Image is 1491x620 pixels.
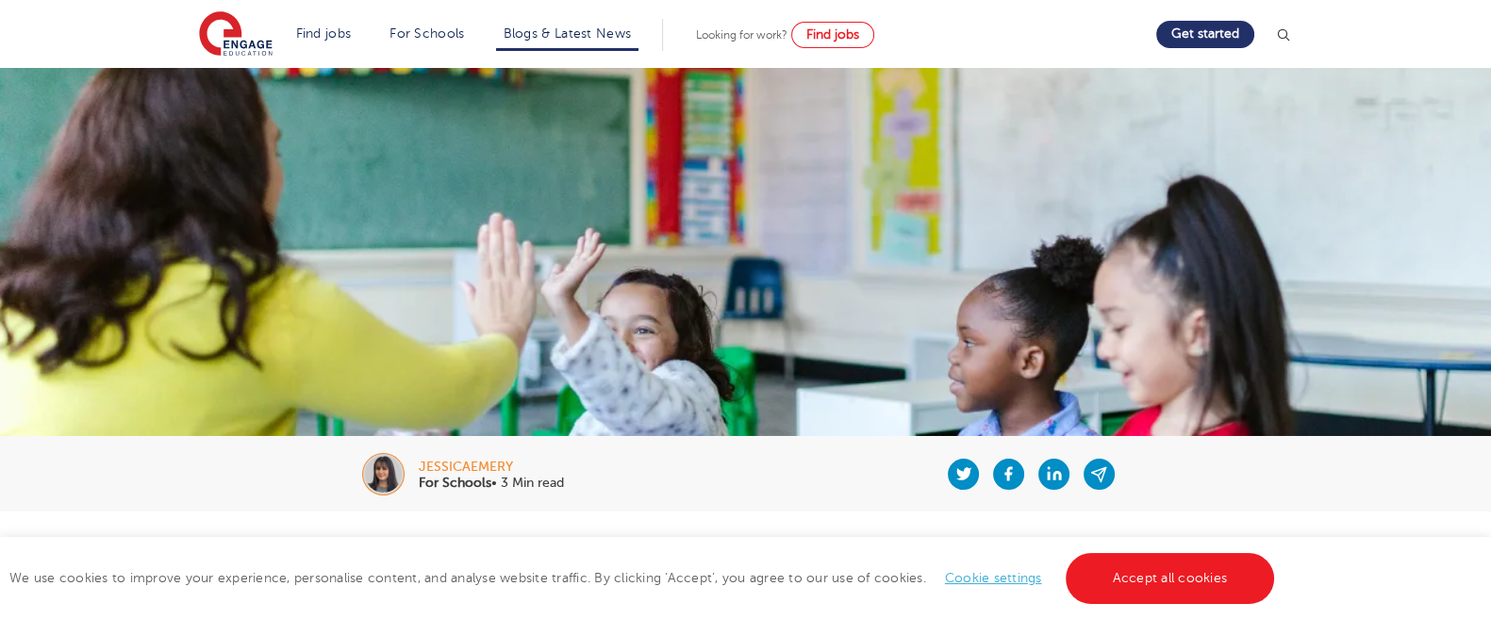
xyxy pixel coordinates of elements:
p: • 3 Min read [419,477,564,490]
b: For Schools [419,476,491,490]
a: Cookie settings [945,571,1042,585]
a: Find jobs [296,26,352,41]
img: Engage Education [199,11,273,59]
a: Get started [1156,21,1254,48]
span: We use cookies to improve your experience, personalise content, and analyse website traffic. By c... [9,571,1279,585]
a: Find jobs [791,22,874,48]
a: Accept all cookies [1066,553,1275,604]
a: Blogs & Latest News [504,26,632,41]
div: jessicaemery [419,461,564,474]
span: Looking for work? [696,28,787,42]
a: For Schools [389,26,464,41]
span: Find jobs [806,27,859,42]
